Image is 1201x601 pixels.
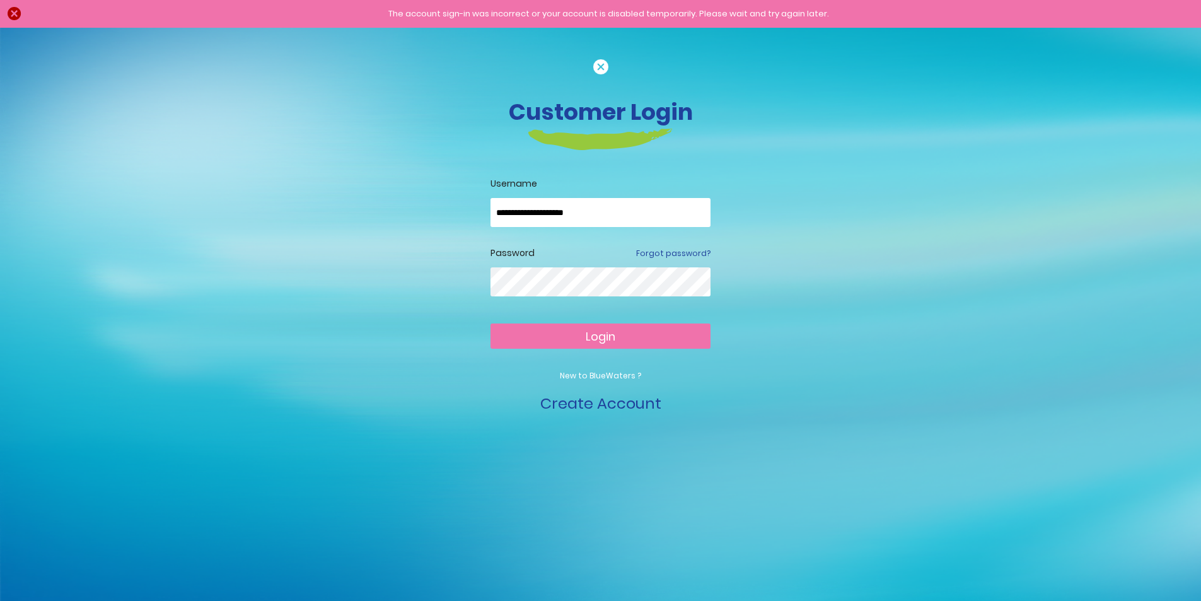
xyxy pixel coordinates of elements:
img: cancel [593,59,608,74]
label: Password [490,247,535,260]
a: Create Account [540,393,661,414]
a: Forgot password? [636,248,711,259]
span: Login [586,329,615,344]
label: Username [490,177,711,190]
img: login-heading-border.png [528,129,673,150]
div: The account sign-in was incorrect or your account is disabled temporarily. Please wait and try ag... [28,8,1188,20]
p: New to BlueWaters ? [490,370,711,382]
h3: Customer Login [251,98,951,125]
button: Login [490,324,711,349]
